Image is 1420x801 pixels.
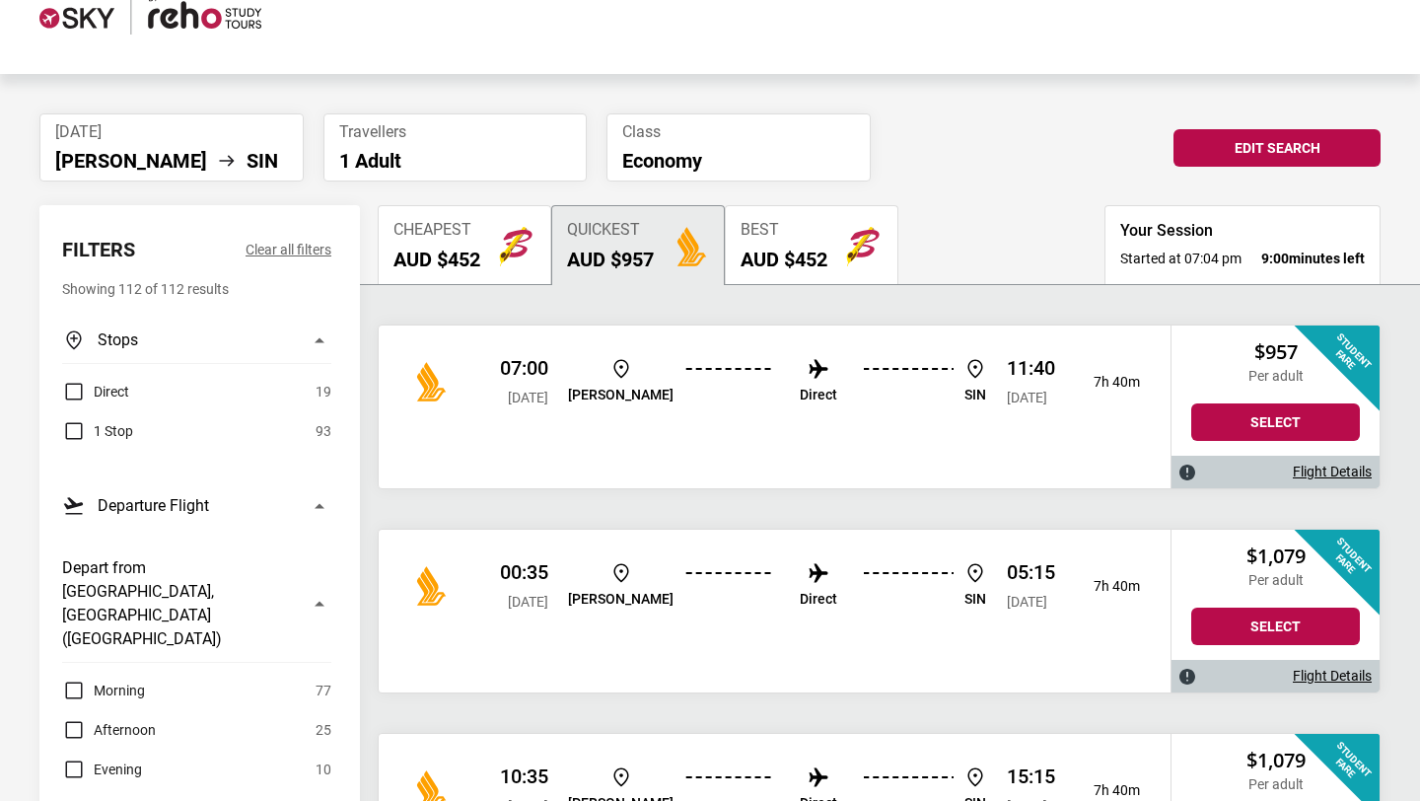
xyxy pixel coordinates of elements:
h3: Depart from [GEOGRAPHIC_DATA], [GEOGRAPHIC_DATA] ([GEOGRAPHIC_DATA]) [62,556,296,651]
img: Batik Air Malaysia [409,362,449,401]
span: 77 [316,679,331,702]
div: Flight Details [1171,456,1380,488]
p: 15:15 [1007,765,1055,788]
p: 05:15 [1007,560,1055,584]
p: 11:40 [1007,356,1055,380]
p: Direct [800,387,837,403]
h3: Your Session [1120,221,1365,241]
h3: Stops [98,328,138,352]
p: 00:35 [500,560,548,584]
span: [DATE] [508,594,548,610]
img: Jetstar [409,566,449,606]
span: Afternoon [94,718,156,742]
span: 10 [316,758,331,781]
button: Departure Flight [62,482,331,529]
label: Evening [62,758,142,781]
p: 7h 40m [1071,782,1140,799]
button: Select [1191,403,1360,441]
h2: $1,079 [1191,545,1360,568]
span: [DATE] [1007,594,1047,610]
h2: AUD $957 [567,248,654,271]
button: Clear all filters [246,238,331,261]
span: Started at 07:04 pm [1120,249,1242,268]
p: 1 Adult [339,149,572,173]
strong: minutes left [1261,249,1365,268]
span: 19 [316,380,331,403]
p: Showing 112 of 112 results [62,277,331,301]
button: Select [1191,608,1360,645]
span: Morning [94,679,145,702]
p: 10:35 [500,765,548,788]
span: Cheapest [393,221,480,240]
h2: $1,079 [1191,749,1360,772]
p: [PERSON_NAME] [568,387,674,403]
span: [DATE] [55,122,288,141]
span: Best [741,221,827,240]
span: 25 [316,718,331,742]
span: Direct [94,380,129,403]
label: Morning [62,679,145,702]
h2: Filters [62,238,135,261]
a: Flight Details [1293,464,1372,480]
p: Per adult [1191,572,1360,589]
p: SIN [963,387,987,403]
div: Singapore Airlines 07:00 [DATE] [PERSON_NAME] Direct SIN 11:40 [DATE] 7h 40m [379,326,1171,488]
span: Evening [94,758,142,781]
a: Flight Details [1293,668,1372,685]
li: [PERSON_NAME] [55,149,207,173]
span: Quickest [567,221,654,240]
button: Edit Search [1173,129,1381,167]
button: Stops [62,317,331,364]
button: Depart from [GEOGRAPHIC_DATA], [GEOGRAPHIC_DATA] ([GEOGRAPHIC_DATA]) [62,545,331,663]
span: [DATE] [1007,390,1047,405]
div: Singapore Airlines 00:35 [DATE] [PERSON_NAME] Direct SIN 05:15 [DATE] 7h 40m [379,530,1171,692]
label: Direct [62,380,129,403]
span: [DATE] [508,390,548,405]
span: 1 Stop [94,419,133,443]
h2: AUD $452 [741,248,827,271]
span: 9:00 [1261,251,1289,266]
p: Per adult [1191,368,1360,385]
p: 7h 40m [1071,578,1140,595]
span: Class [622,122,855,141]
label: 1 Stop [62,419,133,443]
label: Afternoon [62,718,156,742]
p: 07:00 [500,356,548,380]
span: 93 [316,419,331,443]
p: 7h 40m [1071,374,1140,391]
h2: $957 [1191,340,1360,364]
p: Per adult [1191,776,1360,793]
h3: Departure Flight [98,494,209,518]
li: SIN [247,149,278,173]
p: Direct [800,591,837,608]
p: Economy [622,149,855,173]
p: [PERSON_NAME] [568,591,674,608]
h2: AUD $452 [393,248,480,271]
div: Flight Details [1171,660,1380,692]
span: Travellers [339,122,572,141]
p: SIN [963,591,987,608]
